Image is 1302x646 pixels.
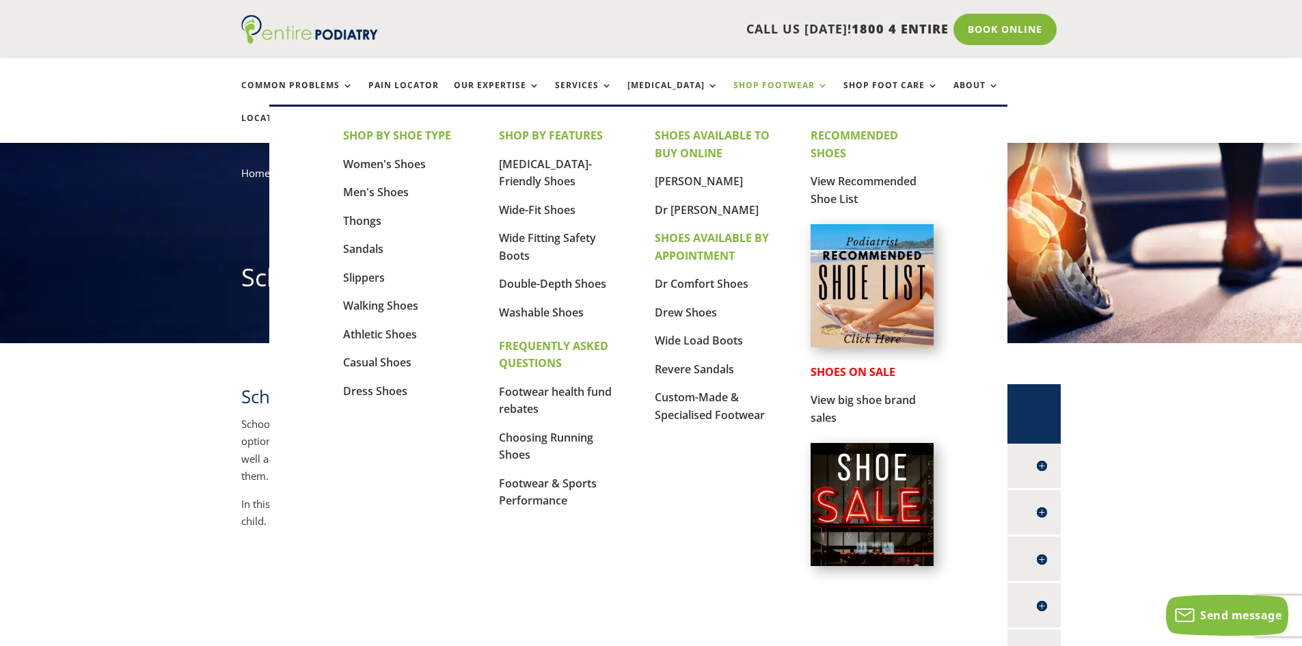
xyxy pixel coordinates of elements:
a: Women's Shoes [343,157,426,172]
img: logo (1) [241,15,378,44]
img: podiatrist-recommended-shoe-list-australia-entire-podiatry [811,224,934,347]
img: shoe-sale-australia-entire-podiatry [811,443,934,566]
span: 1800 4 ENTIRE [852,21,949,37]
strong: SHOES ON SALE [811,364,895,379]
a: Entire Podiatry [241,33,378,46]
a: Thongs [343,213,381,228]
a: Dress Shoes [343,383,407,399]
a: Shoes on Sale from Entire Podiatry shoe partners [811,555,934,569]
strong: SHOP BY SHOE TYPE [343,128,451,143]
a: Wide Fitting Safety Boots [499,230,596,263]
a: Footwear & Sports Performance [499,476,597,509]
a: [MEDICAL_DATA]-Friendly Shoes [499,157,592,189]
strong: SHOES AVAILABLE TO BUY ONLINE [655,128,770,161]
a: Wide-Fit Shoes [499,202,575,217]
a: Wide Load Boots [655,333,743,348]
a: Dr Comfort Shoes [655,276,748,291]
a: Our Expertise [454,81,540,110]
p: School shoes are an important purchase for children, and it can be challenging to navigate the ra... [241,416,773,496]
strong: SHOES AVAILABLE BY APPOINTMENT [655,230,769,263]
a: Casual Shoes [343,355,411,370]
a: Walking Shoes [343,298,418,313]
a: [PERSON_NAME] [655,174,743,189]
a: View big shoe brand sales [811,392,916,425]
span: Send message [1200,608,1281,623]
a: Drew Shoes [655,305,717,320]
a: Custom-Made & Specialised Footwear [655,390,765,422]
a: [MEDICAL_DATA] [627,81,718,110]
strong: RECOMMENDED SHOES [811,128,898,161]
a: View Recommended Shoe List [811,174,917,206]
a: Double-Depth Shoes [499,276,606,291]
a: Dr [PERSON_NAME] [655,202,759,217]
a: Book Online [953,14,1057,45]
button: Send message [1166,595,1288,636]
h2: School Shoes [241,384,773,416]
a: Podiatrist Recommended Shoe List Australia [811,336,934,350]
a: Revere Sandals [655,362,734,377]
p: CALL US [DATE]! [431,21,949,38]
a: Choosing Running Shoes [499,430,593,463]
p: In this short video, Podiatrist provides some tips on choosing the best school shoes for your child. [241,496,773,530]
a: Common Problems [241,81,353,110]
a: Pain Locator [368,81,439,110]
a: Locations [241,113,310,143]
a: Services [555,81,612,110]
strong: SHOP BY FEATURES [499,128,603,143]
strong: FREQUENTLY ASKED QUESTIONS [499,338,608,371]
a: Washable Shoes [499,305,584,320]
nav: breadcrumb [241,164,1061,192]
a: Shop Foot Care [843,81,938,110]
a: Sandals [343,241,383,256]
a: Men's Shoes [343,185,409,200]
a: About [953,81,999,110]
a: Home [241,166,270,180]
a: Slippers [343,270,385,285]
a: Shop Footwear [733,81,828,110]
h1: School Shoes [241,260,1061,301]
a: Footwear health fund rebates [499,384,612,417]
a: Athletic Shoes [343,327,417,342]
